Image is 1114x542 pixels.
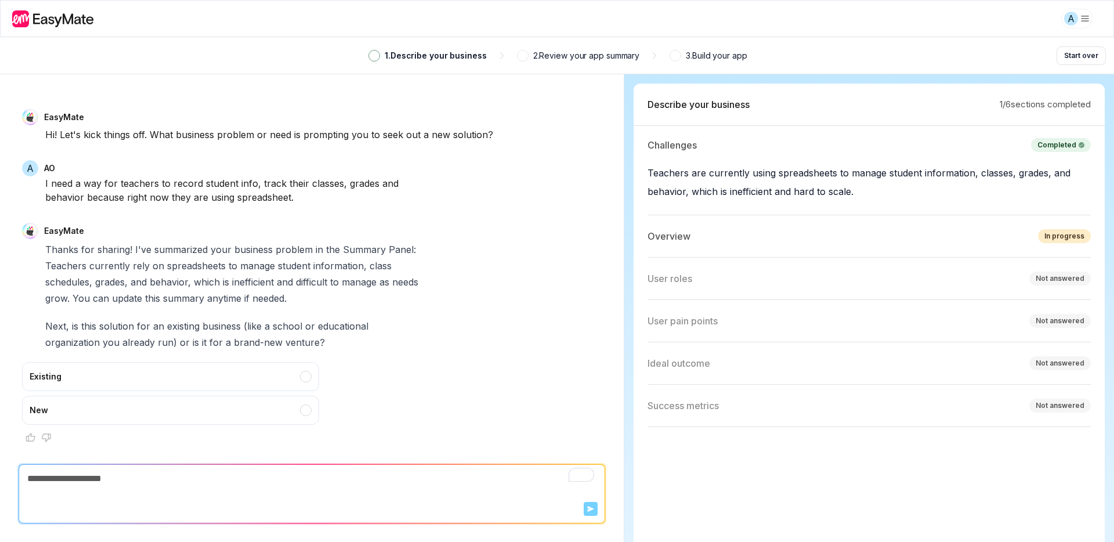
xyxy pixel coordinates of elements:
p: Success metrics [648,399,719,413]
p: 2 . Review your app summary [533,49,640,62]
span: anytime [207,290,241,306]
p: Describe your business [648,97,750,111]
span: educational [318,318,368,334]
span: an [153,318,164,334]
span: school [273,318,302,334]
span: a [226,334,231,351]
span: as [379,274,389,290]
span: and [277,274,293,290]
span: or [180,334,190,351]
p: 3 . Build your app [686,49,747,62]
p: Ideal outcome [648,356,710,370]
span: Teachers [45,258,86,274]
span: to [330,274,339,290]
span: business [202,318,241,334]
span: summary [163,290,204,306]
span: manage [240,258,275,274]
span: is [193,334,199,351]
span: you [103,334,120,351]
span: You [73,290,90,306]
span: rely [133,258,150,274]
p: 1 . Describe your business [385,49,487,62]
p: Overview [648,229,690,243]
p: Teachers are currently using spreadsheets to manage student information, classes, grades, and beh... [648,164,1091,201]
span: it [202,334,207,351]
span: a [265,318,270,334]
span: is [223,274,229,290]
p: EasyMate [44,111,84,123]
span: currently [89,258,130,274]
span: class [370,258,392,274]
p: EasyMate [44,225,84,237]
span: this [81,318,96,334]
span: difficult [296,274,327,290]
span: in [316,241,323,258]
span: manage [342,274,377,290]
span: Thanks [45,241,78,258]
p: Challenges [648,138,697,152]
div: Not answered [1036,400,1084,411]
p: User roles [648,272,692,286]
span: on [153,258,164,274]
span: can [93,290,109,306]
p: 1 / 6 sections completed [1000,98,1091,111]
span: sharing! [97,241,132,258]
span: behavior, [150,274,191,290]
span: brand-new [234,334,283,351]
span: for [209,334,223,351]
span: student [278,258,310,274]
div: Not answered [1036,273,1084,284]
span: this [145,290,160,306]
span: business [234,241,273,258]
span: for [137,318,150,334]
span: if [244,290,249,306]
span: or [305,318,315,334]
span: organization [45,334,100,351]
span: and [131,274,147,290]
span: grow. [45,290,70,306]
button: Start over [1057,46,1106,65]
span: needs [392,274,418,290]
div: Completed [1037,140,1084,150]
span: summarized [154,241,208,258]
textarea: To enrich screen reader interactions, please activate Accessibility in Grammarly extension settings [19,465,605,493]
img: EasyMate Avatar [22,223,38,239]
span: grades, [95,274,128,290]
span: which [194,274,220,290]
span: spreadsheets [167,258,226,274]
span: update [112,290,142,306]
div: I need a way for teachers to record student info, track their classes, grades and behavior becaus... [45,176,422,204]
span: existing [167,318,200,334]
span: information, [313,258,367,274]
span: problem [276,241,313,258]
span: I've [135,241,151,258]
span: inefficient [232,274,274,290]
span: solution [99,318,134,334]
span: for [81,241,95,258]
div: Not answered [1036,358,1084,368]
span: A [22,160,38,176]
span: Summary [343,241,386,258]
span: Panel: [389,241,416,258]
span: your [211,241,232,258]
span: venture? [285,334,325,351]
img: EasyMate Avatar [22,109,38,125]
span: to [229,258,237,274]
span: already [122,334,155,351]
p: User pain points [648,314,718,328]
div: A [1064,12,1078,26]
div: In progress [1044,231,1084,241]
span: run) [158,334,177,351]
span: Next, [45,318,69,334]
span: the [326,241,340,258]
span: (like [244,318,262,334]
span: schedules, [45,274,92,290]
span: is [72,318,78,334]
span: needed. [252,290,287,306]
div: Hi! Let's kick things off. What business problem or need is prompting you to seek out a new solut... [45,128,602,142]
div: Not answered [1036,316,1084,326]
p: AO [44,162,55,174]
